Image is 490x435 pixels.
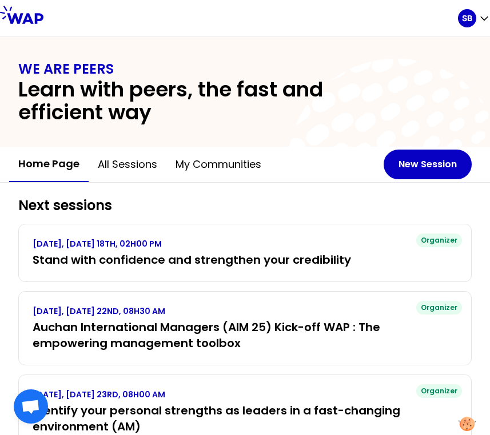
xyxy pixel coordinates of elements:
p: [DATE], [DATE] 22ND, 08H30 AM [33,305,457,317]
h3: Stand with confidence and strengthen your credibility [33,252,457,268]
a: [DATE], [DATE] 18TH, 02H00 PMStand with confidence and strengthen your credibility [33,238,457,268]
h2: Next sessions [18,196,472,215]
div: Open chat [14,389,48,424]
a: [DATE], [DATE] 23RD, 08H00 AMIdentify your personal strengths as leaders in a fast-changing envir... [33,389,457,434]
h3: Auchan International Managers (AIM 25) Kick-off WAP : The empowering management toolbox [33,319,457,351]
p: SB [462,13,472,24]
p: [DATE], [DATE] 18TH, 02H00 PM [33,238,457,249]
a: [DATE], [DATE] 22ND, 08H30 AMAuchan International Managers (AIM 25) Kick-off WAP : The empowering... [33,305,457,351]
div: Organizer [416,301,462,315]
div: Organizer [416,384,462,398]
button: SB [458,9,490,27]
h2: Learn with peers, the fast and efficient way [18,78,403,124]
button: Home page [9,147,89,182]
h3: Identify your personal strengths as leaders in a fast-changing environment (AM) [33,402,457,434]
button: All sessions [89,147,166,182]
div: Organizer [416,233,462,247]
p: [DATE], [DATE] 23RD, 08H00 AM [33,389,457,400]
h1: WE ARE PEERS [18,60,472,78]
button: My communities [166,147,270,182]
button: New Session [384,150,472,179]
